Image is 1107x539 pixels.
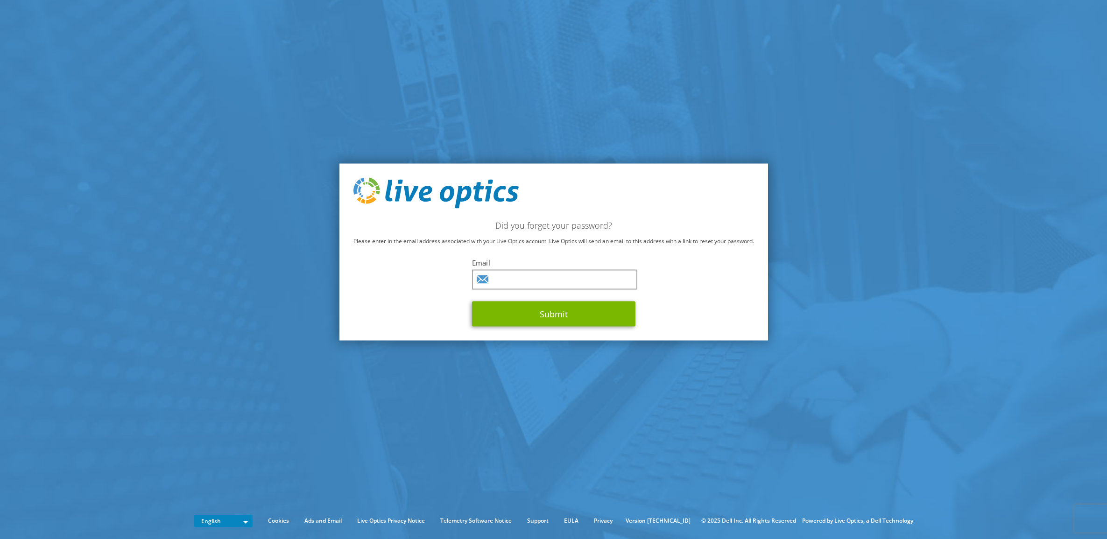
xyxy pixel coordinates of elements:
[520,516,556,526] a: Support
[353,178,519,209] img: live_optics_svg.svg
[350,516,432,526] a: Live Optics Privacy Notice
[297,516,349,526] a: Ads and Email
[261,516,296,526] a: Cookies
[587,516,620,526] a: Privacy
[557,516,585,526] a: EULA
[697,516,801,526] li: © 2025 Dell Inc. All Rights Reserved
[472,301,635,326] button: Submit
[353,236,754,246] p: Please enter in the email address associated with your Live Optics account. Live Optics will send...
[353,220,754,230] h2: Did you forget your password?
[433,516,519,526] a: Telemetry Software Notice
[802,516,913,526] li: Powered by Live Optics, a Dell Technology
[472,258,635,267] label: Email
[621,516,695,526] li: Version [TECHNICAL_ID]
